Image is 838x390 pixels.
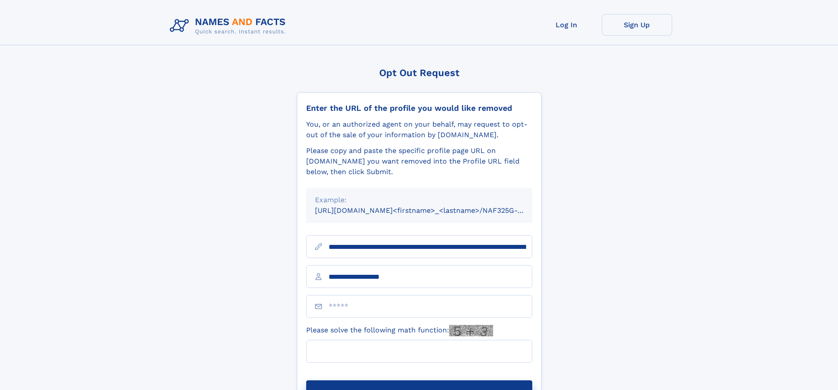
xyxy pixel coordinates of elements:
[297,67,542,78] div: Opt Out Request
[315,195,523,205] div: Example:
[531,14,602,36] a: Log In
[306,146,532,177] div: Please copy and paste the specific profile page URL on [DOMAIN_NAME] you want removed into the Pr...
[602,14,672,36] a: Sign Up
[306,119,532,140] div: You, or an authorized agent on your behalf, may request to opt-out of the sale of your informatio...
[315,206,549,215] small: [URL][DOMAIN_NAME]<firstname>_<lastname>/NAF325G-xxxxxxxx
[306,325,493,336] label: Please solve the following math function:
[166,14,293,38] img: Logo Names and Facts
[306,103,532,113] div: Enter the URL of the profile you would like removed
